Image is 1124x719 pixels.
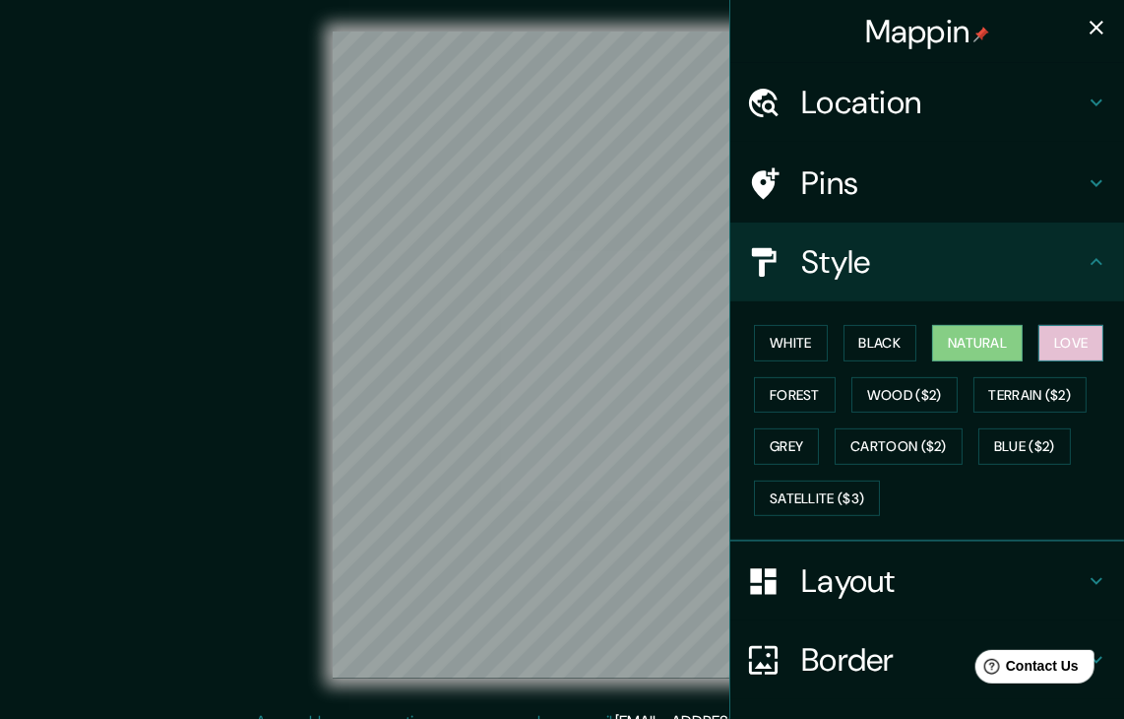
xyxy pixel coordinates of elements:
button: Terrain ($2) [973,377,1088,414]
button: Grey [754,428,819,465]
button: Natural [932,325,1023,361]
button: Love [1038,325,1103,361]
h4: Pins [801,163,1085,203]
button: Forest [754,377,836,414]
button: Cartoon ($2) [835,428,963,465]
div: Pins [730,144,1124,223]
div: Style [730,223,1124,301]
h4: Style [801,242,1085,282]
img: pin-icon.png [973,27,989,42]
h4: Layout [801,561,1085,601]
h4: Mappin [865,12,990,51]
div: Location [730,63,1124,142]
button: Blue ($2) [978,428,1071,465]
h4: Border [801,640,1085,680]
h4: Location [801,83,1085,122]
button: Black [843,325,917,361]
button: Satellite ($3) [754,481,880,517]
div: Border [730,621,1124,699]
button: White [754,325,828,361]
canvas: Map [333,32,790,679]
iframe: Help widget launcher [949,642,1102,697]
button: Wood ($2) [851,377,958,414]
div: Layout [730,542,1124,621]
